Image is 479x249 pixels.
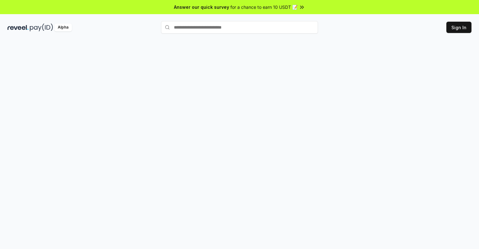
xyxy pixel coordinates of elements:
[8,24,29,31] img: reveel_dark
[230,4,298,10] span: for a chance to earn 10 USDT 📝
[54,24,72,31] div: Alpha
[446,22,471,33] button: Sign In
[30,24,53,31] img: pay_id
[174,4,229,10] span: Answer our quick survey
